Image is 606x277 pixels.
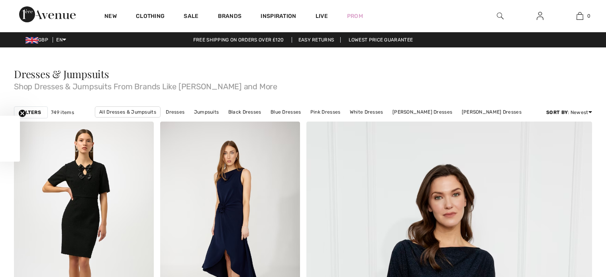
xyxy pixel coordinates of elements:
a: Easy Returns [292,37,341,43]
span: Dresses & Jumpsuits [14,67,109,81]
a: Jumpsuits [190,107,223,117]
a: Sale [184,13,198,21]
span: 0 [587,12,590,20]
span: GBP [25,37,51,43]
span: 749 items [51,109,74,116]
img: My Info [537,11,543,21]
a: Live [316,12,328,20]
a: New [104,13,117,21]
a: [PERSON_NAME] Dresses [388,107,456,117]
a: Blue Dresses [267,107,305,117]
img: UK Pound [25,37,38,43]
img: search the website [497,11,504,21]
a: Brands [218,13,242,21]
a: Dresses [162,107,188,117]
span: EN [56,37,66,43]
strong: Filters [21,109,41,116]
a: White Dresses [346,107,387,117]
img: 1ère Avenue [19,6,76,22]
a: Sign In [530,11,550,21]
img: My Bag [577,11,583,21]
strong: Sort By [546,110,568,115]
a: Black Dresses [224,107,265,117]
a: Free shipping on orders over ₤120 [187,37,290,43]
a: Prom [347,12,363,20]
span: Shop Dresses & Jumpsuits From Brands Like [PERSON_NAME] and More [14,79,592,90]
a: Lowest Price Guarantee [342,37,420,43]
a: Clothing [136,13,165,21]
a: All Dresses & Jumpsuits [95,106,161,118]
div: : Newest [546,109,592,116]
span: Inspiration [261,13,296,21]
a: Pink Dresses [306,107,345,117]
button: Close teaser [18,109,26,117]
iframe: Opens a widget where you can find more information [555,217,598,237]
a: 0 [560,11,599,21]
a: [PERSON_NAME] Dresses [458,107,526,117]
